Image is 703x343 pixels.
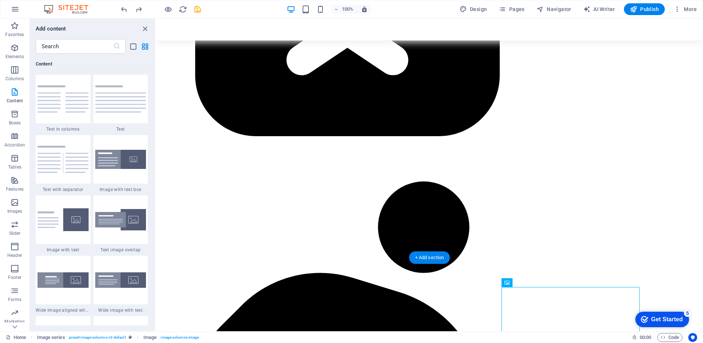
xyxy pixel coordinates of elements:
[6,333,26,342] a: Click to cancel selection. Double-click to open Pages
[20,8,51,15] div: Get Started
[129,42,138,51] button: list-view
[9,120,21,126] p: Boxes
[36,126,90,132] span: Text in columns
[671,3,700,15] button: More
[93,187,148,192] span: Image with text box
[6,54,24,60] p: Elements
[630,6,659,13] span: Publish
[93,307,148,313] span: Wide image with text
[499,6,524,13] span: Pages
[534,3,574,15] button: Navigator
[36,24,66,33] h6: Add content
[657,333,682,342] button: Code
[661,333,679,342] span: Code
[164,5,172,14] button: Click here to leave preview mode and continue editing
[457,3,490,15] button: Design
[460,6,487,13] span: Design
[68,333,126,342] span: . preset-image-columns-v2-default
[42,5,97,14] img: Editor Logo
[36,195,90,253] div: Image with text
[38,85,89,113] img: text-in-columns.svg
[4,319,25,325] p: Marketing
[36,75,90,132] div: Text in columns
[37,333,199,342] nav: breadcrumb
[178,5,187,14] button: reload
[8,164,21,170] p: Tables
[36,307,90,313] span: Wide image aligned with text
[624,3,665,15] button: Publish
[95,209,146,231] img: text-image-overlap.svg
[38,208,89,231] img: text-with-image-v4.svg
[5,32,24,38] p: Favorites
[6,186,24,192] p: Features
[95,150,146,169] img: image-with-text-box.svg
[457,3,490,15] div: Design (Ctrl+Alt+Y)
[36,247,90,253] span: Image with text
[38,146,89,173] img: text-with-separator.svg
[93,135,148,192] div: Image with text box
[93,247,148,253] span: Text image overlap
[674,6,697,13] span: More
[36,39,113,54] input: Search
[119,5,128,14] button: undo
[93,195,148,253] div: Text image overlap
[135,5,143,14] i: Redo: Move elements (Ctrl+Y, ⌘+Y)
[36,256,90,313] div: Wide image aligned with text
[632,333,652,342] h6: Session time
[688,333,697,342] button: Usercentrics
[9,230,21,236] p: Slider
[8,297,21,303] p: Forms
[140,42,149,51] button: grid-view
[93,75,148,132] div: Text
[536,6,571,13] span: Navigator
[496,3,527,15] button: Pages
[36,135,90,192] div: Text with separator
[640,333,651,342] span: 00 00
[6,76,24,82] p: Columns
[95,272,146,288] img: wide-image-with-text.svg
[36,60,148,68] h6: Content
[93,256,148,313] div: Wide image with text
[36,187,90,192] span: Text with separator
[4,4,58,19] div: Get Started 5 items remaining, 0% complete
[160,333,199,342] span: . image-columns-image
[583,6,615,13] span: AI Writer
[193,5,202,14] i: Save (Ctrl+S)
[4,142,25,148] p: Accordion
[361,6,368,13] i: On resize automatically adjust zoom level to fit chosen device.
[140,24,149,33] button: close panel
[134,5,143,14] button: redo
[8,275,21,280] p: Footer
[93,126,148,132] span: Text
[38,272,89,288] img: wide-image-with-text-aligned.svg
[179,5,187,14] i: Reload page
[7,208,22,214] p: Images
[645,335,646,340] span: :
[7,252,22,258] p: Header
[409,251,450,264] div: + Add section
[193,5,202,14] button: save
[7,98,23,104] p: Content
[342,5,354,14] h6: 100%
[143,333,157,342] span: Click to select. Double-click to edit
[95,85,146,113] img: text.svg
[120,5,128,14] i: Undo: Edit headline (Ctrl+Z)
[37,333,65,342] span: Click to select. Double-click to edit
[331,5,357,14] button: 100%
[580,3,618,15] button: AI Writer
[53,1,60,9] div: 5
[129,335,132,339] i: This element is a customizable preset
